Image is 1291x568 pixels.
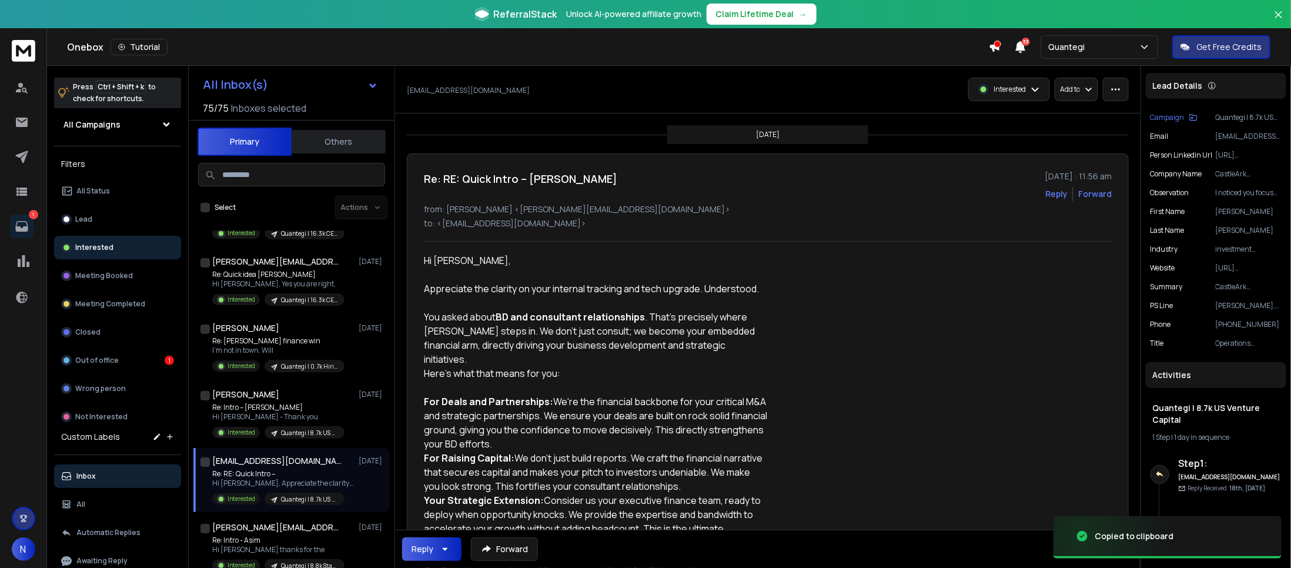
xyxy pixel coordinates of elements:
div: Onebox [67,39,989,55]
button: Claim Lifetime Deal→ [707,4,817,25]
p: Operations Manager [1216,339,1282,348]
h1: [PERSON_NAME] [212,322,279,334]
button: Meeting Booked [54,264,181,288]
p: Summary [1150,282,1183,292]
div: 1 [165,356,174,365]
h1: [PERSON_NAME][EMAIL_ADDRESS][DOMAIN_NAME] [212,256,342,268]
p: Press to check for shortcuts. [73,81,156,105]
div: Copied to clipboard [1095,530,1174,542]
button: N [12,537,35,561]
span: 18th, [DATE] [1230,484,1266,492]
p: Wrong person [75,384,126,393]
p: Interested [228,229,255,238]
p: I noticed you focus on active equity strategies to help clients achieve investment goals. [1216,188,1282,198]
div: Appreciate the clarity on your internal tracking and tech upgrade. Understood. [424,282,767,296]
p: Automatic Replies [76,528,141,537]
span: → [799,8,807,20]
p: Quantegi | 16.3k CEOs-Founders General [281,229,337,238]
p: All Status [76,186,110,196]
p: Get Free Credits [1197,41,1262,53]
div: You asked about . That's precisely where [PERSON_NAME] steps in. We don't just consult; we become... [424,310,767,366]
button: Not Interested [54,405,181,429]
strong: For Deals and Partnerships: [424,395,553,408]
button: Campaign [1150,113,1198,122]
p: Industry [1150,245,1178,254]
div: Reply [412,543,433,555]
button: Forward [471,537,538,561]
p: Unlock AI-powered affiliate growth [567,8,702,20]
div: We don't just build reports. We craft the financial narrative that secures capital and makes your... [424,451,767,493]
p: Re: [PERSON_NAME] finance win [212,336,345,346]
p: Re: Intro - Asim [212,536,345,545]
p: Title [1150,339,1164,348]
button: Primary [198,128,292,156]
p: Add to [1060,85,1080,94]
p: Interested [228,295,255,304]
p: [DATE] [756,130,780,139]
button: Get Free Credits [1172,35,1270,59]
span: ReferralStack [494,7,557,21]
button: Reply [402,537,461,561]
span: 1 day in sequence [1175,432,1230,442]
p: Hi [PERSON_NAME], Yes you are right, [212,279,345,289]
button: All Campaigns [54,113,181,136]
h3: Custom Labels [61,431,120,443]
span: 75 / 75 [203,101,229,115]
h1: All Campaigns [63,119,121,131]
h1: [PERSON_NAME] [212,389,279,400]
p: First Name [1150,207,1185,216]
h1: [PERSON_NAME][EMAIL_ADDRESS][DOMAIN_NAME] [212,522,342,533]
p: Quantegi | 8.7k US Venture Capital [281,495,337,504]
h6: [EMAIL_ADDRESS][DOMAIN_NAME] [1179,473,1282,482]
p: Last Name [1150,226,1185,235]
button: Interested [54,236,181,259]
p: Phone [1150,320,1171,329]
p: Hi [PERSON_NAME], Appreciate the clarity on [212,479,353,488]
div: Consider us your executive finance team, ready to deploy when opportunity knocks. We provide the ... [424,493,767,550]
strong: BD and consultant relationships [496,310,645,323]
p: Interested [228,495,255,503]
p: Quantegi | 16.3k CEOs-Founders General [281,296,337,305]
span: Ctrl + Shift + k [96,80,146,93]
p: [PERSON_NAME] [1216,226,1282,235]
p: Hi [PERSON_NAME] thanks for the [212,545,345,554]
p: Email [1150,132,1169,141]
h3: Inboxes selected [231,101,306,115]
button: Close banner [1271,7,1286,35]
h6: Step 1 : [1179,456,1282,470]
button: Wrong person [54,377,181,400]
p: [DATE] [359,523,385,532]
button: All Inbox(s) [193,73,387,96]
p: [PERSON_NAME], would you be the best person to speak to about business development and consultant... [1216,301,1282,310]
div: Activities [1146,362,1286,388]
p: Re: RE: Quick Intro – [212,469,353,479]
p: 1 [29,210,38,219]
p: Website [1150,263,1175,273]
h1: [EMAIL_ADDRESS][DOMAIN_NAME] [212,455,342,467]
p: Interested [228,362,255,370]
p: Quantegi | 8.7k US Venture Capital [1216,113,1282,122]
p: [DATE] [359,323,385,333]
p: Interested [994,85,1026,94]
p: [DATE] : 11:56 am [1045,171,1112,182]
p: Person Linkedin Url [1150,151,1213,160]
h1: Quantegi | 8.7k US Venture Capital [1153,402,1279,426]
p: Company Name [1150,169,1202,179]
p: Meeting Completed [75,299,145,309]
p: Reply Received [1188,484,1266,493]
p: Re: Intro – [PERSON_NAME] [212,403,345,412]
p: Lead Details [1153,80,1203,92]
p: [DATE] [359,456,385,466]
p: Quantegi | 0.7k Hiring in finance - CEO CFO [281,362,337,371]
button: All Status [54,179,181,203]
p: CastleArk Management is a Chicago-based investment manager specializing in active equity strategi... [1216,282,1282,292]
p: Interested [228,428,255,437]
p: Out of office [75,356,119,365]
p: All [76,500,85,509]
button: Closed [54,320,181,344]
p: [DATE] [359,390,385,399]
button: Reply [1045,188,1068,200]
p: Observation [1150,188,1189,198]
h1: Re: RE: Quick Intro – [PERSON_NAME] [424,171,617,187]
